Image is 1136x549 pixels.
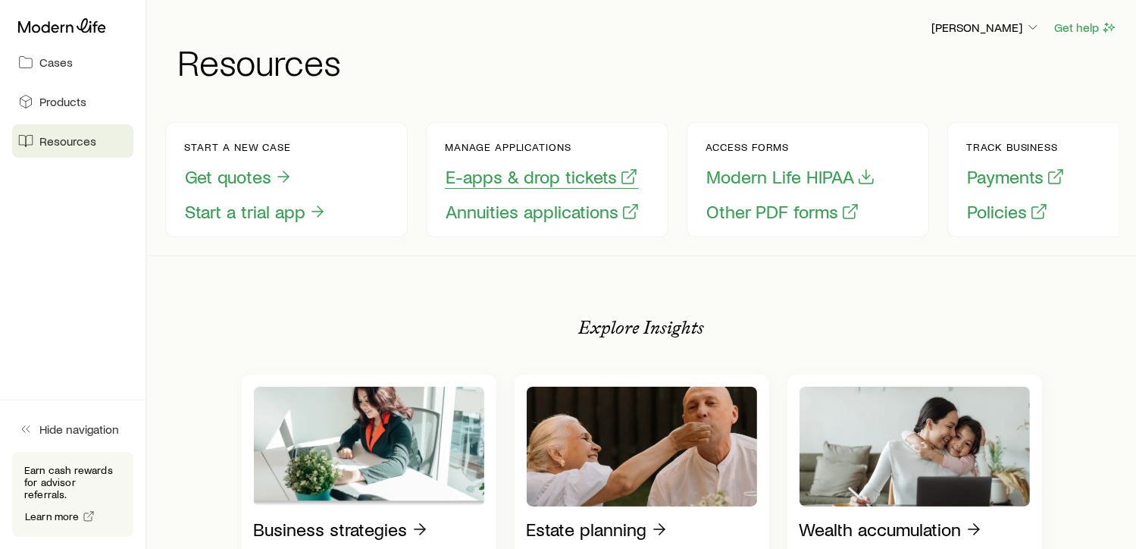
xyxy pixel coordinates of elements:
[527,387,757,507] img: Estate planning
[12,124,133,158] a: Resources
[25,511,80,522] span: Learn more
[579,317,705,338] p: Explore Insights
[24,464,121,500] p: Earn cash rewards for advisor referrals.
[706,200,860,224] button: Other PDF forms
[254,519,408,540] p: Business strategies
[39,133,96,149] span: Resources
[39,422,119,437] span: Hide navigation
[800,387,1030,507] img: Wealth accumulation
[966,200,1049,224] button: Policies
[706,165,876,189] button: Modern Life HIPAA
[706,141,876,153] p: Access forms
[12,85,133,118] a: Products
[445,141,640,153] p: Manage applications
[445,165,639,189] button: E-apps & drop tickets
[12,45,133,79] a: Cases
[12,413,133,446] button: Hide navigation
[1053,19,1118,36] button: Get help
[254,387,484,507] img: Business strategies
[966,165,1066,189] button: Payments
[527,519,647,540] p: Estate planning
[12,452,133,537] div: Earn cash rewards for advisor referrals.Learn more
[800,519,962,540] p: Wealth accumulation
[184,141,327,153] p: Start a new case
[39,94,86,109] span: Products
[931,19,1041,37] button: [PERSON_NAME]
[184,165,293,189] button: Get quotes
[445,200,640,224] button: Annuities applications
[177,43,1118,80] h1: Resources
[39,55,73,70] span: Cases
[966,141,1066,153] p: Track business
[931,20,1041,35] p: [PERSON_NAME]
[184,200,327,224] button: Start a trial app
